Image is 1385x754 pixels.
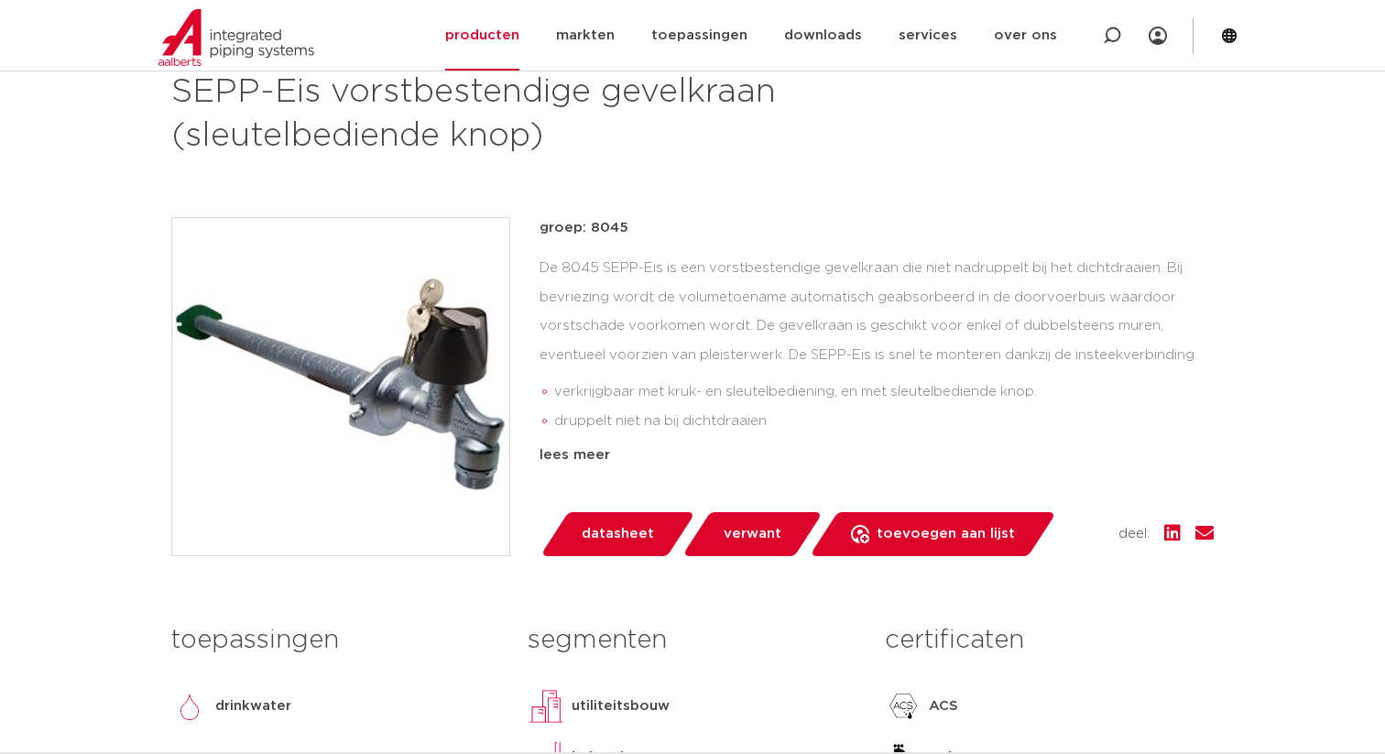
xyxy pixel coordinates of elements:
img: drinkwater [171,688,208,725]
div: lees meer [540,444,1214,466]
p: groep: 8045 [540,217,1214,239]
span: datasheet [582,519,654,549]
span: verwant [724,519,781,549]
h3: certificaten [885,622,1214,659]
li: druppelt niet na bij dichtdraaien [554,407,1214,436]
img: Product Image for SEPP-Eis vorstbestendige gevelkraan (sleutelbediende knop) [172,218,509,555]
p: utiliteitsbouw [572,695,670,717]
h3: toepassingen [171,622,500,659]
li: eenvoudige en snelle montage dankzij insteekverbinding [554,436,1214,465]
p: drinkwater [215,695,291,717]
h3: segmenten [528,622,856,659]
div: De 8045 SEPP-Eis is een vorstbestendige gevelkraan die niet nadruppelt bij het dichtdraaien. Bij ... [540,254,1214,437]
span: deel: [1118,523,1150,545]
div: my IPS [1149,16,1167,56]
a: verwant [682,512,823,556]
span: toevoegen aan lijst [877,519,1015,549]
a: datasheet [540,512,695,556]
h1: SEPP-Eis vorstbestendige gevelkraan (sleutelbediende knop) [171,71,859,158]
p: ACS [929,695,958,717]
li: verkrijgbaar met kruk- en sleutelbediening, en met sleutelbediende knop. [554,377,1214,407]
img: utiliteitsbouw [528,688,564,725]
img: ACS [885,688,922,725]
